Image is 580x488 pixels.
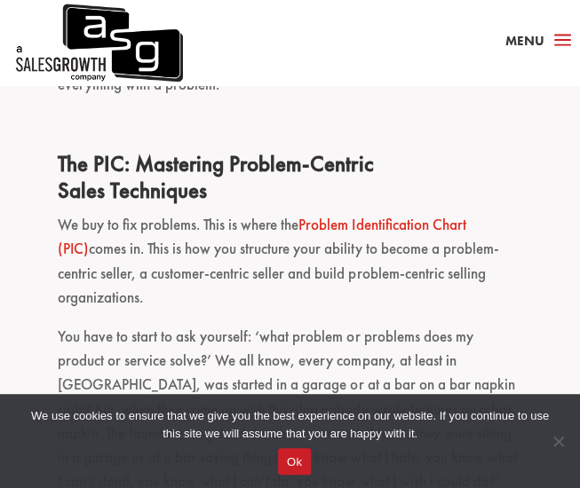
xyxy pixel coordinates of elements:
span: No [549,432,567,450]
span: We use cookies to ensure that we give you the best experience on our website. If you continue to ... [27,407,553,443]
h2: The PIC: Mastering Problem-Centric Sales Techniques [58,151,521,213]
span: Menu [505,32,544,50]
button: Ok [278,448,311,475]
p: We buy to fix problems. This is where the comes in. This is how you structure your ability to bec... [58,213,521,325]
span: a [549,28,576,54]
